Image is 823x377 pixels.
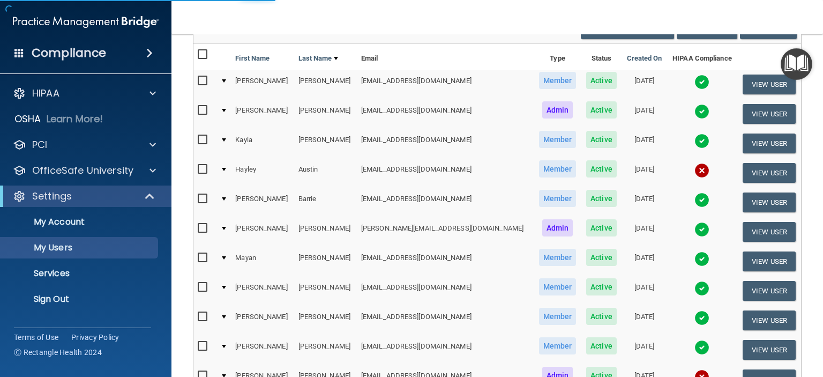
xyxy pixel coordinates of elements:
button: View User [743,252,796,271]
td: [DATE] [622,276,667,306]
td: [PERSON_NAME] [294,217,357,247]
td: [PERSON_NAME] [231,188,294,217]
td: [EMAIL_ADDRESS][DOMAIN_NAME] [357,335,534,365]
button: View User [743,281,796,301]
span: Admin [542,101,573,119]
td: [PERSON_NAME] [294,247,357,276]
p: My Users [7,242,153,253]
td: [DATE] [622,158,667,188]
td: Mayan [231,247,294,276]
span: Active [586,190,617,207]
img: cross.ca9f0e7f.svg [694,163,709,178]
a: Last Name [298,52,338,65]
td: [DATE] [622,306,667,335]
button: View User [743,163,796,183]
td: [PERSON_NAME] [231,276,294,306]
img: tick.e7d51cea.svg [694,252,709,267]
a: OfficeSafe University [13,164,156,177]
td: [EMAIL_ADDRESS][DOMAIN_NAME] [357,247,534,276]
span: Active [586,160,617,178]
span: Active [586,219,617,236]
img: tick.e7d51cea.svg [694,222,709,237]
span: Admin [542,219,573,236]
span: Active [586,278,617,295]
td: Hayley [231,158,294,188]
img: tick.e7d51cea.svg [694,311,709,326]
span: Active [586,308,617,325]
p: OSHA [14,113,41,125]
td: [PERSON_NAME][EMAIL_ADDRESS][DOMAIN_NAME] [357,217,534,247]
span: Active [586,72,617,89]
a: Created On [627,52,662,65]
button: View User [743,193,796,212]
a: Privacy Policy [71,332,119,343]
td: [EMAIL_ADDRESS][DOMAIN_NAME] [357,276,534,306]
td: [EMAIL_ADDRESS][DOMAIN_NAME] [357,99,534,129]
a: PCI [13,138,156,151]
button: View User [743,222,796,242]
span: Member [539,131,577,148]
td: [DATE] [622,70,667,99]
td: [EMAIL_ADDRESS][DOMAIN_NAME] [357,129,534,158]
span: Member [539,160,577,178]
p: PCI [32,138,47,151]
p: OfficeSafe University [32,164,133,177]
span: Active [586,101,617,119]
td: [EMAIL_ADDRESS][DOMAIN_NAME] [357,188,534,217]
td: Barrie [294,188,357,217]
a: First Name [235,52,270,65]
td: [PERSON_NAME] [294,129,357,158]
iframe: Drift Widget Chat Controller [638,321,810,364]
span: Member [539,337,577,354]
img: tick.e7d51cea.svg [694,281,709,296]
img: tick.e7d51cea.svg [694,75,709,90]
th: Status [581,44,622,70]
span: Member [539,72,577,89]
td: [EMAIL_ADDRESS][DOMAIN_NAME] [357,70,534,99]
span: Member [539,190,577,207]
p: Settings [32,190,72,203]
img: tick.e7d51cea.svg [694,193,709,208]
td: [PERSON_NAME] [231,99,294,129]
td: [PERSON_NAME] [294,335,357,365]
td: [DATE] [622,129,667,158]
td: [PERSON_NAME] [294,276,357,306]
img: tick.e7d51cea.svg [694,104,709,119]
td: [DATE] [622,247,667,276]
td: [PERSON_NAME] [231,217,294,247]
p: Services [7,268,153,279]
span: Active [586,249,617,266]
td: Austin [294,158,357,188]
button: View User [743,134,796,153]
td: [DATE] [622,99,667,129]
button: Open Resource Center [781,48,812,80]
span: Ⓒ Rectangle Health 2024 [14,347,102,358]
a: Terms of Use [14,332,58,343]
span: Active [586,337,617,354]
a: Settings [13,190,155,203]
span: Member [539,249,577,266]
td: [PERSON_NAME] [231,306,294,335]
td: [PERSON_NAME] [231,70,294,99]
span: Member [539,278,577,295]
p: My Account [7,217,153,227]
td: [EMAIL_ADDRESS][DOMAIN_NAME] [357,158,534,188]
td: [PERSON_NAME] [294,306,357,335]
td: [DATE] [622,188,667,217]
td: [DATE] [622,217,667,247]
span: Active [586,131,617,148]
th: Email [357,44,534,70]
button: View User [743,75,796,94]
td: Kayla [231,129,294,158]
h4: Compliance [32,46,106,61]
a: HIPAA [13,87,156,100]
p: Sign Out [7,294,153,305]
img: PMB logo [13,11,159,33]
td: [PERSON_NAME] [294,99,357,129]
td: [DATE] [622,335,667,365]
span: Member [539,308,577,325]
button: View User [743,104,796,124]
button: View User [743,311,796,330]
td: [PERSON_NAME] [231,335,294,365]
td: [EMAIL_ADDRESS][DOMAIN_NAME] [357,306,534,335]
